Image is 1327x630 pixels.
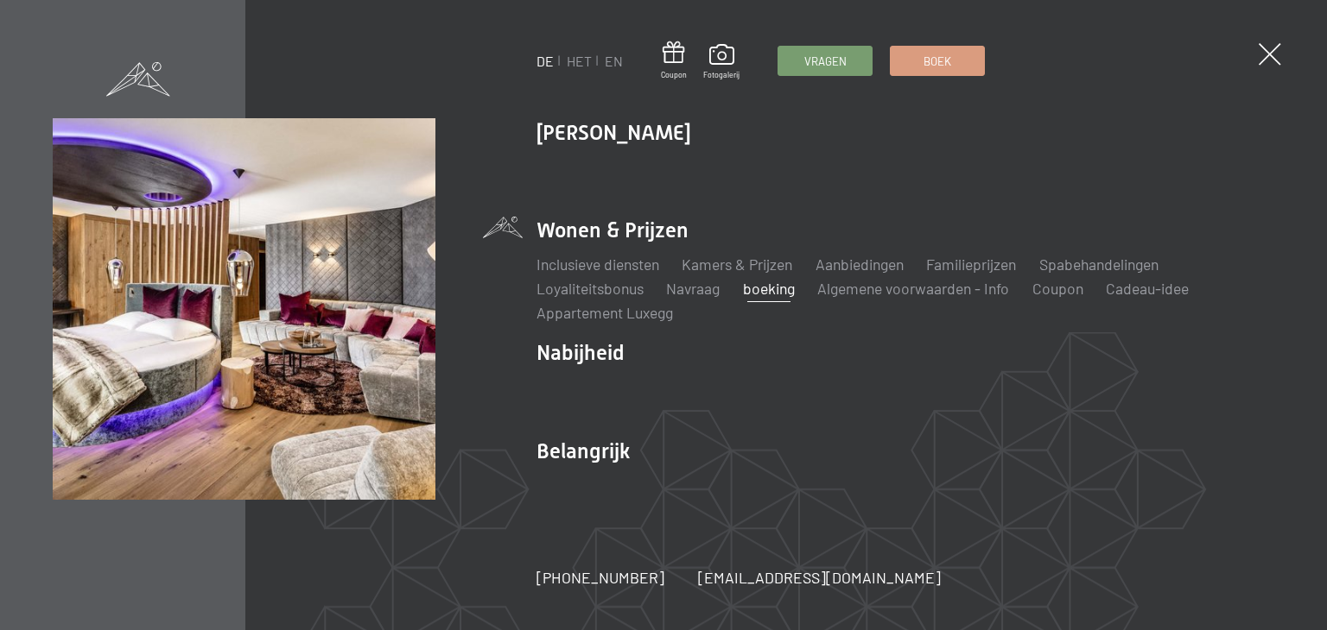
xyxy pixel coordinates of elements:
[698,567,941,589] a: [EMAIL_ADDRESS][DOMAIN_NAME]
[703,70,740,79] font: Fotogalerij
[537,303,673,322] a: Appartement Luxegg
[537,568,664,587] font: [PHONE_NUMBER]
[537,279,644,298] a: Loyaliteitsbonus
[804,54,847,68] font: Vragen
[1039,255,1159,274] a: Spabehandelingen
[661,70,687,79] font: Coupon
[661,41,687,80] a: Coupon
[605,53,623,69] a: EN
[537,567,664,589] a: [PHONE_NUMBER]
[1106,279,1189,298] a: Cadeau-idee
[537,53,554,69] a: DE
[703,44,740,80] a: Fotogalerij
[567,53,592,69] a: HET
[666,279,720,298] a: Navraag
[537,255,659,274] a: Inclusieve diensten
[926,255,1016,274] a: Familieprijzen
[816,255,904,274] a: Aanbiedingen
[682,255,792,274] a: Kamers & Prijzen
[1032,279,1083,298] a: Coupon
[817,279,1009,298] a: Algemene voorwaarden - Info
[743,279,795,298] a: boeking
[698,568,941,587] font: [EMAIL_ADDRESS][DOMAIN_NAME]
[924,54,951,68] font: Boek
[778,47,872,75] a: Vragen
[891,47,984,75] a: Boek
